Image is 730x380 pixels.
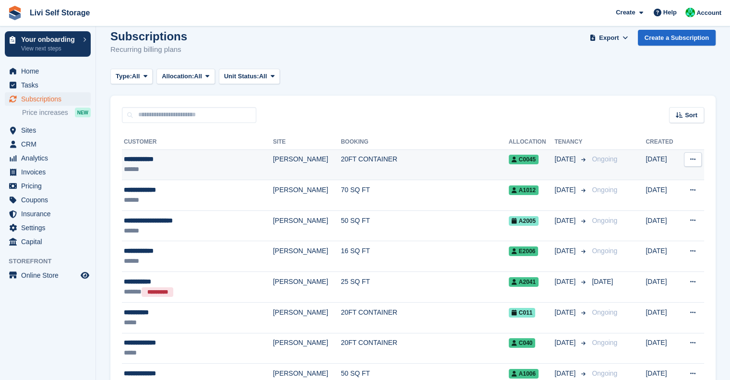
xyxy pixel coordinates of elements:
[341,272,509,303] td: 25 SQ FT
[554,154,577,164] span: [DATE]
[554,277,577,287] span: [DATE]
[592,369,617,377] span: Ongoing
[9,257,96,266] span: Storefront
[21,193,79,207] span: Coupons
[273,149,341,180] td: [PERSON_NAME]
[592,247,617,255] span: Ongoing
[21,92,79,106] span: Subscriptions
[554,368,577,379] span: [DATE]
[22,107,91,118] a: Price increases NEW
[554,307,577,318] span: [DATE]
[5,193,91,207] a: menu
[21,207,79,221] span: Insurance
[273,241,341,272] td: [PERSON_NAME]
[21,179,79,193] span: Pricing
[509,277,539,287] span: A2041
[156,69,215,85] button: Allocation: All
[509,135,555,150] th: Allocation
[341,333,509,364] td: 20FT CONTAINER
[110,69,153,85] button: Type: All
[341,135,509,150] th: Booking
[5,165,91,179] a: menu
[554,246,577,256] span: [DATE]
[5,179,91,193] a: menu
[646,272,679,303] td: [DATE]
[21,165,79,179] span: Invoices
[341,241,509,272] td: 16 SQ FT
[273,333,341,364] td: [PERSON_NAME]
[5,78,91,92] a: menu
[21,151,79,165] span: Analytics
[110,30,187,43] h1: Subscriptions
[341,180,509,211] td: 70 SQ FT
[646,241,679,272] td: [DATE]
[5,221,91,234] a: menu
[341,303,509,333] td: 20FT CONTAINER
[592,278,613,285] span: [DATE]
[5,137,91,151] a: menu
[599,33,619,43] span: Export
[5,92,91,106] a: menu
[509,369,539,379] span: A1006
[22,108,68,117] span: Price increases
[341,210,509,241] td: 50 SQ FT
[5,31,91,57] a: Your onboarding View next steps
[509,185,539,195] span: A1012
[592,155,617,163] span: Ongoing
[646,210,679,241] td: [DATE]
[26,5,94,21] a: Livi Self Storage
[273,135,341,150] th: Site
[8,6,22,20] img: stora-icon-8386f47178a22dfd0bd8f6a31ec36ba5ce8667c1dd55bd0f319d3a0aa187defe.svg
[273,210,341,241] td: [PERSON_NAME]
[616,8,635,17] span: Create
[592,308,617,316] span: Ongoing
[273,303,341,333] td: [PERSON_NAME]
[341,149,509,180] td: 20FT CONTAINER
[75,108,91,117] div: NEW
[21,235,79,248] span: Capital
[509,246,539,256] span: E2006
[219,69,280,85] button: Unit Status: All
[696,8,721,18] span: Account
[5,207,91,221] a: menu
[79,270,91,281] a: Preview store
[554,135,588,150] th: Tenancy
[110,44,187,55] p: Recurring billing plans
[5,123,91,137] a: menu
[224,72,259,81] span: Unit Status:
[685,110,697,120] span: Sort
[259,72,267,81] span: All
[5,64,91,78] a: menu
[554,216,577,226] span: [DATE]
[21,78,79,92] span: Tasks
[592,339,617,346] span: Ongoing
[5,269,91,282] a: menu
[685,8,695,17] img: Joe Robertson
[273,272,341,303] td: [PERSON_NAME]
[21,221,79,234] span: Settings
[21,36,78,43] p: Your onboarding
[116,72,132,81] span: Type:
[509,338,536,348] span: C040
[21,269,79,282] span: Online Store
[273,180,341,211] td: [PERSON_NAME]
[21,64,79,78] span: Home
[5,151,91,165] a: menu
[194,72,202,81] span: All
[638,30,716,46] a: Create a Subscription
[122,135,273,150] th: Customer
[5,235,91,248] a: menu
[132,72,140,81] span: All
[646,180,679,211] td: [DATE]
[21,123,79,137] span: Sites
[554,185,577,195] span: [DATE]
[509,308,536,318] span: C011
[509,216,539,226] span: A2005
[588,30,630,46] button: Export
[646,333,679,364] td: [DATE]
[21,137,79,151] span: CRM
[663,8,677,17] span: Help
[21,44,78,53] p: View next steps
[646,303,679,333] td: [DATE]
[554,338,577,348] span: [DATE]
